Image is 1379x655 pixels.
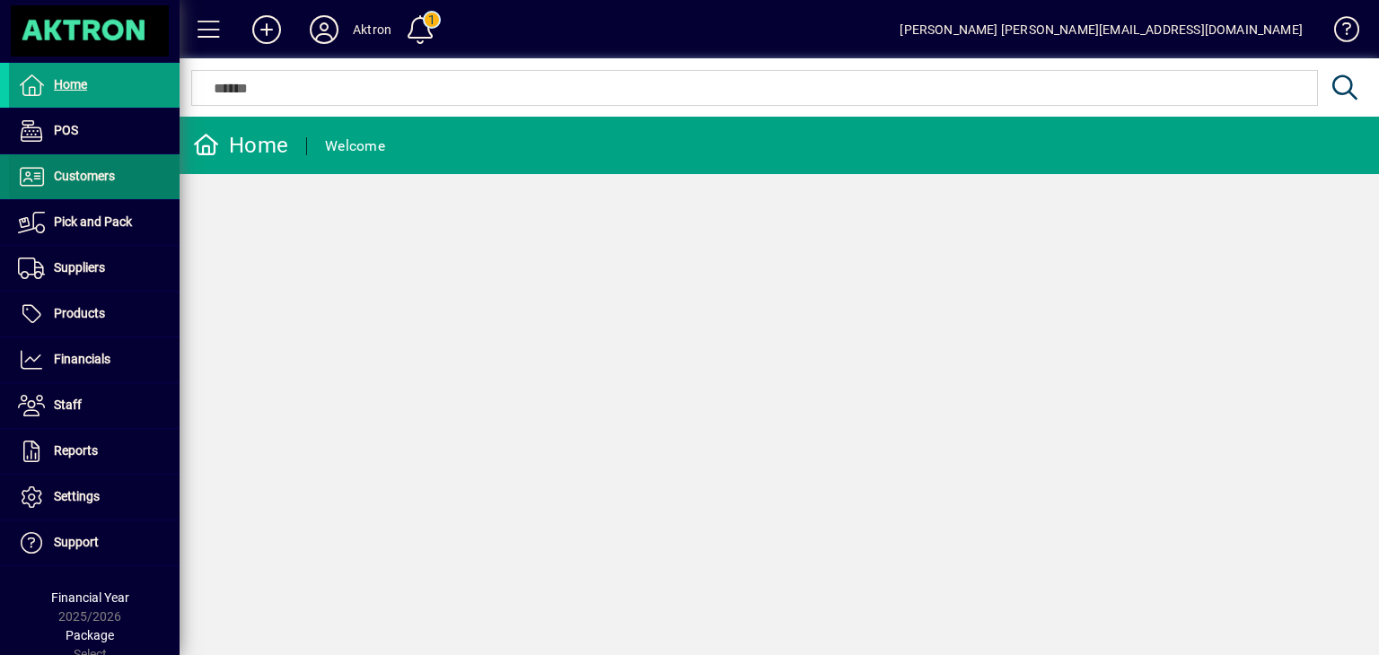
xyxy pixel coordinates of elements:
[9,475,180,520] a: Settings
[295,13,353,46] button: Profile
[51,590,129,605] span: Financial Year
[9,200,180,245] a: Pick and Pack
[9,154,180,199] a: Customers
[54,397,82,412] span: Staff
[54,77,87,92] span: Home
[66,628,114,642] span: Package
[193,131,288,160] div: Home
[1321,4,1357,62] a: Knowledge Base
[9,246,180,291] a: Suppliers
[54,169,115,183] span: Customers
[54,123,78,137] span: POS
[54,260,105,275] span: Suppliers
[54,489,100,503] span: Settings
[54,214,132,229] span: Pick and Pack
[54,306,105,320] span: Products
[353,15,391,44] div: Aktron
[54,535,99,549] span: Support
[9,383,180,428] a: Staff
[9,337,180,382] a: Financials
[238,13,295,46] button: Add
[9,292,180,336] a: Products
[54,352,110,366] span: Financials
[9,520,180,565] a: Support
[325,132,385,161] div: Welcome
[9,109,180,153] a: POS
[54,443,98,458] span: Reports
[900,15,1303,44] div: [PERSON_NAME] [PERSON_NAME][EMAIL_ADDRESS][DOMAIN_NAME]
[9,429,180,474] a: Reports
